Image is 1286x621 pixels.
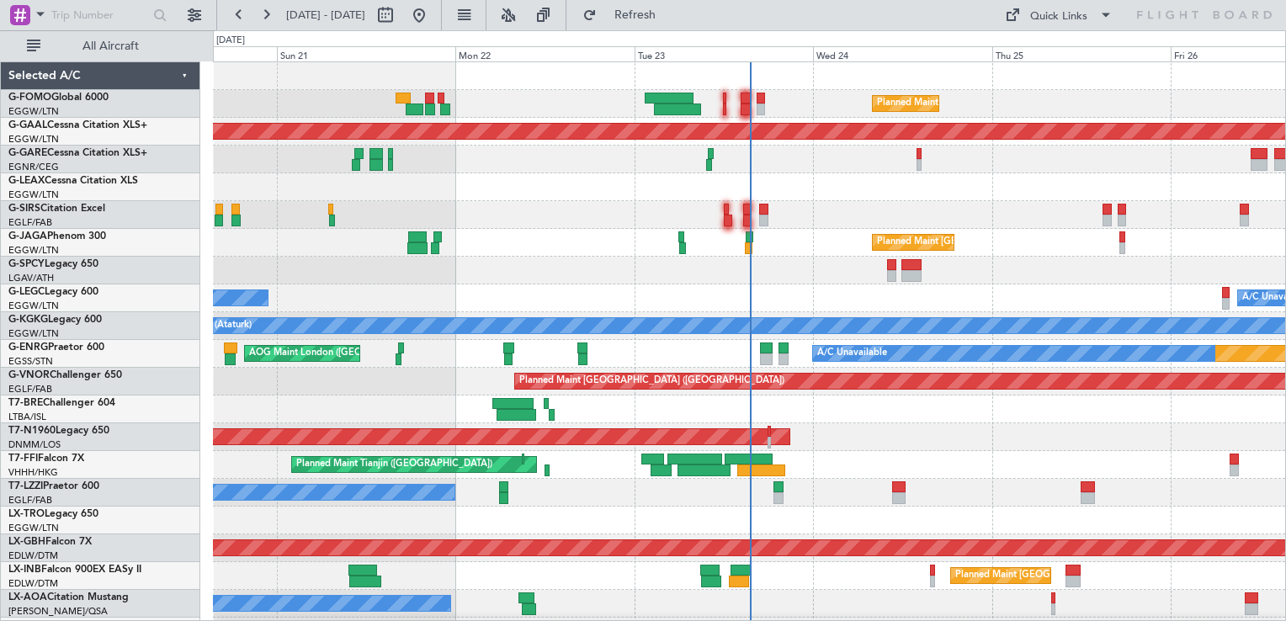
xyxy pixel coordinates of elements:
a: EGSS/STN [8,355,53,368]
a: EGLF/FAB [8,494,52,507]
div: Sun 21 [277,46,455,61]
span: [DATE] - [DATE] [286,8,365,23]
a: T7-BREChallenger 604 [8,398,115,408]
div: Tue 23 [635,46,813,61]
a: LX-TROLegacy 650 [8,509,98,519]
input: Trip Number [51,3,148,28]
div: Planned Maint Tianjin ([GEOGRAPHIC_DATA]) [296,452,492,477]
a: G-GARECessna Citation XLS+ [8,148,147,158]
a: G-FOMOGlobal 6000 [8,93,109,103]
a: EGGW/LTN [8,105,59,118]
a: G-JAGAPhenom 300 [8,231,106,241]
a: [PERSON_NAME]/QSA [8,605,108,618]
span: Refresh [600,9,671,21]
a: VHHH/HKG [8,466,58,479]
a: LX-GBHFalcon 7X [8,537,92,547]
div: Planned Maint [GEOGRAPHIC_DATA] ([GEOGRAPHIC_DATA]) [877,230,1142,255]
a: LGAV/ATH [8,272,54,284]
a: EGLF/FAB [8,383,52,395]
a: G-ENRGPraetor 600 [8,342,104,353]
button: All Aircraft [19,33,183,60]
span: G-VNOR [8,370,50,380]
span: T7-LZZI [8,481,43,491]
div: Thu 25 [992,46,1171,61]
span: LX-TRO [8,509,45,519]
a: T7-FFIFalcon 7X [8,454,84,464]
span: G-GARE [8,148,47,158]
span: All Aircraft [44,40,178,52]
span: G-SIRS [8,204,40,214]
a: DNMM/LOS [8,438,61,451]
a: G-KGKGLegacy 600 [8,315,102,325]
a: EGLF/FAB [8,216,52,229]
span: T7-N1960 [8,426,56,436]
a: EDLW/DTM [8,549,58,562]
span: G-JAGA [8,231,47,241]
a: EGGW/LTN [8,327,59,340]
a: G-LEAXCessna Citation XLS [8,176,138,186]
div: [DATE] [216,34,245,48]
div: Planned Maint [GEOGRAPHIC_DATA] ([GEOGRAPHIC_DATA]) [955,563,1220,588]
a: T7-N1960Legacy 650 [8,426,109,436]
a: LX-AOACitation Mustang [8,592,129,602]
button: Refresh [575,2,676,29]
div: A/C Unavailable [817,341,887,366]
span: T7-FFI [8,454,38,464]
a: G-SIRSCitation Excel [8,204,105,214]
a: G-GAALCessna Citation XLS+ [8,120,147,130]
div: Mon 22 [455,46,634,61]
a: EGGW/LTN [8,188,59,201]
span: LX-AOA [8,592,47,602]
a: T7-LZZIPraetor 600 [8,481,99,491]
a: LX-INBFalcon 900EX EASy II [8,565,141,575]
a: G-SPCYLegacy 650 [8,259,98,269]
div: Planned Maint [GEOGRAPHIC_DATA] ([GEOGRAPHIC_DATA]) [877,91,1142,116]
a: EGGW/LTN [8,133,59,146]
span: LX-GBH [8,537,45,547]
button: Quick Links [996,2,1121,29]
a: EDLW/DTM [8,577,58,590]
div: Wed 24 [813,46,991,61]
a: G-LEGCLegacy 600 [8,287,98,297]
span: G-LEGC [8,287,45,297]
a: EGGW/LTN [8,300,59,312]
span: LX-INB [8,565,41,575]
span: G-FOMO [8,93,51,103]
div: Quick Links [1030,8,1087,25]
a: EGGW/LTN [8,244,59,257]
span: G-GAAL [8,120,47,130]
a: EGGW/LTN [8,522,59,534]
div: AOG Maint London ([GEOGRAPHIC_DATA]) [249,341,438,366]
div: Planned Maint [GEOGRAPHIC_DATA] ([GEOGRAPHIC_DATA]) [519,369,784,394]
span: G-KGKG [8,315,48,325]
a: G-VNORChallenger 650 [8,370,122,380]
span: G-LEAX [8,176,45,186]
a: EGNR/CEG [8,161,59,173]
span: G-SPCY [8,259,45,269]
span: G-ENRG [8,342,48,353]
span: T7-BRE [8,398,43,408]
a: LTBA/ISL [8,411,46,423]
